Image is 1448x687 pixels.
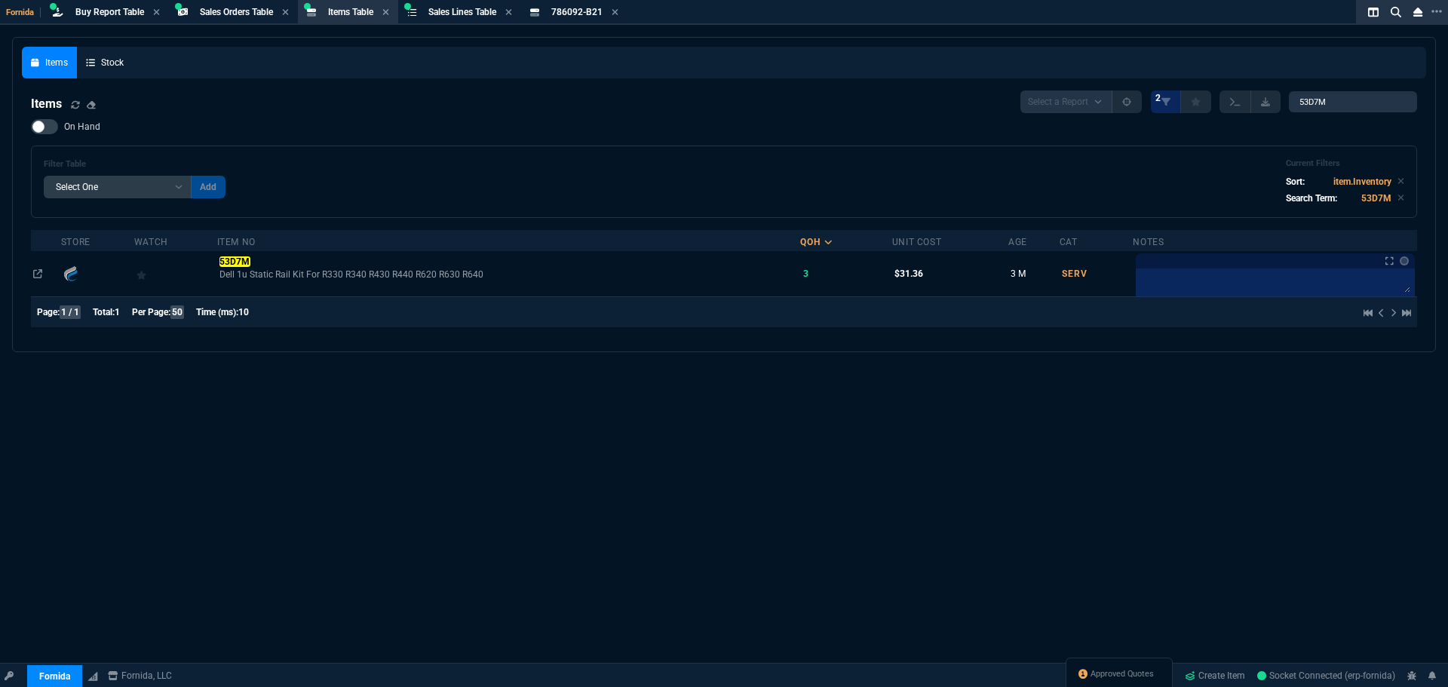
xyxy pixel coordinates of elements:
span: Approved Quotes [1091,668,1154,680]
h6: Filter Table [44,159,225,170]
span: Time (ms): [196,307,238,317]
h6: Current Filters [1286,158,1404,169]
div: Item No [217,236,256,248]
span: 1 / 1 [60,305,81,319]
nx-icon: Close Tab [505,7,512,19]
td: 3 M [1008,251,1060,296]
a: msbcCompanyName [103,669,176,682]
span: 1 [115,307,120,317]
div: Cat [1060,236,1078,248]
span: 50 [170,305,184,319]
span: 2 [1155,92,1161,104]
nx-icon: Split Panels [1362,3,1385,21]
nx-icon: Close Tab [382,7,389,19]
div: QOH [800,236,820,248]
div: Store [61,236,90,248]
a: Create Item [1179,664,1251,687]
h4: Items [31,95,62,113]
p: Search Term: [1286,192,1337,205]
span: 3 [803,268,808,279]
span: Items Table [328,7,373,17]
span: 786092-B21 [551,7,603,17]
span: On Hand [64,121,100,133]
span: 10 [238,307,249,317]
input: Search [1289,91,1417,112]
div: Notes [1133,236,1164,248]
td: Dell 1u Static Rail Kit For R330 R340 R430 R440 R620 R630 R640 [217,251,801,296]
span: Buy Report Table [75,7,144,17]
a: lYGWHbto056LPh_MAAEg [1257,669,1395,682]
span: $31.36 [894,268,923,279]
div: Watch [134,236,168,248]
div: Age [1008,236,1027,248]
span: Dell 1u Static Rail Kit For R330 R340 R430 R440 R620 R630 R640 [219,268,798,281]
span: Sales Orders Table [200,7,273,17]
div: Add to Watchlist [137,263,214,284]
a: Items [22,47,77,78]
nx-icon: Open New Tab [1431,5,1442,19]
span: Total: [93,307,115,317]
nx-icon: Open In Opposite Panel [33,268,42,279]
span: Page: [37,307,60,317]
nx-icon: Close Workbench [1407,3,1428,21]
nx-icon: Close Tab [612,7,618,19]
nx-icon: Close Tab [153,7,160,19]
div: Unit Cost [892,236,941,248]
nx-icon: Search [1385,3,1407,21]
p: Sort: [1286,175,1305,189]
span: Socket Connected (erp-fornida) [1257,670,1395,681]
code: item.Inventory [1333,176,1391,187]
span: Sales Lines Table [428,7,496,17]
span: Fornida [6,8,41,17]
mark: 53D7M [219,256,250,267]
span: SERV [1062,268,1088,279]
span: Per Page: [132,307,170,317]
code: 53D7M [1361,193,1391,204]
a: Stock [77,47,133,78]
nx-icon: Close Tab [282,7,289,19]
